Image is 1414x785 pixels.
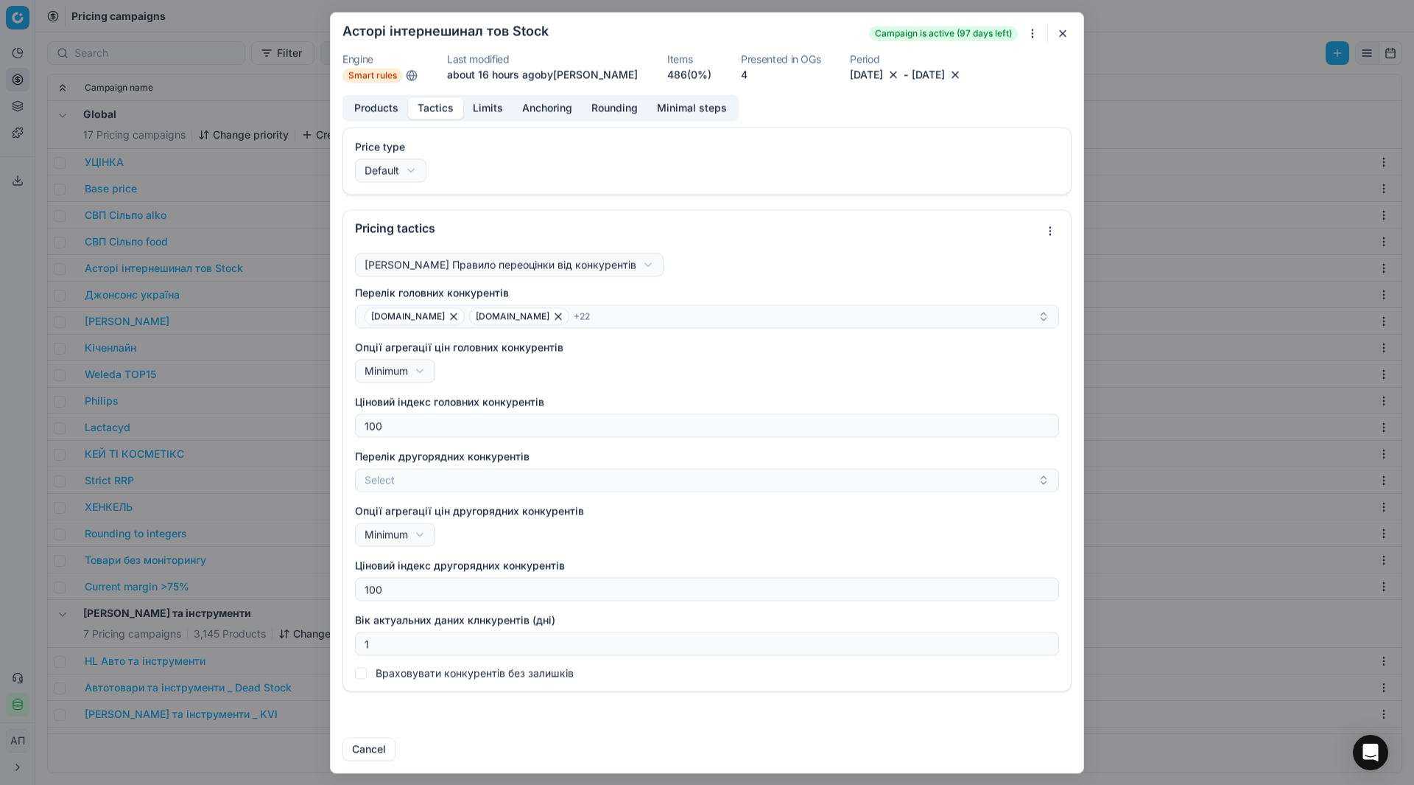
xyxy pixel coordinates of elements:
dt: Last modified [447,54,638,64]
span: + 22 [574,310,590,322]
label: Вік актуальних даних клнкурентів (дні) [355,613,1059,627]
label: Перелік головних конкурентів [355,285,1059,300]
button: Limits [463,97,513,119]
button: Rounding [582,97,647,119]
button: [DATE] [912,67,945,82]
span: Smart rules [342,68,403,83]
dt: Period [850,54,963,64]
span: - [904,67,909,82]
label: Ціновий індекс другорядних конкурентів [355,558,1059,573]
button: Anchoring [513,97,582,119]
span: [DOMAIN_NAME] [476,310,549,322]
label: Опції агрегації цін другорядних конкурентів [355,503,1059,518]
div: Pricing tactics [355,222,1038,234]
h2: Асторі інтернешинал тов Stock [342,24,549,38]
button: Select [355,468,1059,492]
span: Campaign is active (97 days left) [869,26,1018,41]
button: Tactics [408,97,463,119]
span: about 16 hours ago by [PERSON_NAME] [447,68,638,80]
button: Products [345,97,408,119]
div: [PERSON_NAME] Правило переоцінки від конкурентів [365,257,636,272]
label: Враховувати конкурентів без залишків [376,667,574,679]
button: Minimal steps [647,97,736,119]
button: 4 [741,67,748,82]
button: [DATE] [850,67,883,82]
button: [DOMAIN_NAME][DOMAIN_NAME]+22 [355,304,1059,328]
span: [DOMAIN_NAME] [371,310,445,322]
dt: Items [667,54,711,64]
a: 486(0%) [667,67,711,82]
dt: Engine [342,54,418,64]
dt: Presented in OGs [741,54,820,64]
label: Перелік другорядних конкурентів [355,449,1059,464]
label: Ціновий індекс головних конкурентів [355,394,1059,409]
label: Price type [355,139,1059,154]
button: Cancel [342,737,395,761]
label: Опції агрегації цін головних конкурентів [355,340,1059,355]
